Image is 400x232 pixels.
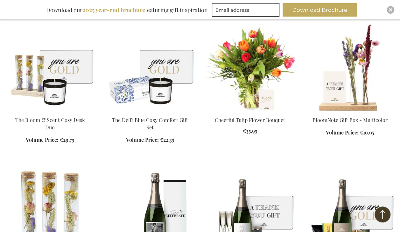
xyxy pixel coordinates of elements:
span: €22.35 [160,136,174,143]
a: BloomNote Gift Box - Multicolor [312,117,388,123]
span: Volume Price: [326,129,359,136]
img: The Bloom & Scent Cosy Desk Duo [5,23,95,112]
a: The Delft Blue Cosy Comfort Gift Set [112,117,188,131]
span: Volume Price: [126,136,159,143]
a: Cheerful Tulip Flower Bouquet [205,109,295,115]
a: Volume Price: €19.95 [326,129,374,136]
a: BloomNote Gift Box - Multicolor [305,109,395,115]
span: €35.95 [243,127,257,134]
span: Volume Price: [26,136,59,143]
div: Download our featuring gift inspiration [43,3,211,17]
a: Delft's Cosy Comfort Gift Set [105,109,195,115]
div: Close [387,6,394,14]
a: Cheerful Tulip Flower Bouquet [215,117,285,123]
img: BloomNote Gift Box - Multicolor [305,23,395,112]
input: Email address [212,3,279,17]
b: 2025 year-end brochure [82,6,145,14]
a: The Bloom & Scent Cosy Desk Duo [5,109,95,115]
img: Delft's Cosy Comfort Gift Set [105,23,195,112]
form: marketing offers and promotions [212,3,281,18]
a: Volume Price: €29.75 [26,136,74,144]
img: Cheerful Tulip Flower Bouquet [205,23,295,112]
a: The Bloom & Scent Cosy Desk Duo [15,117,85,131]
span: €19.95 [360,129,374,136]
button: Download Brochure [283,3,357,17]
img: Close [389,8,392,12]
span: €29.75 [60,136,74,143]
a: Volume Price: €22.35 [126,136,174,144]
